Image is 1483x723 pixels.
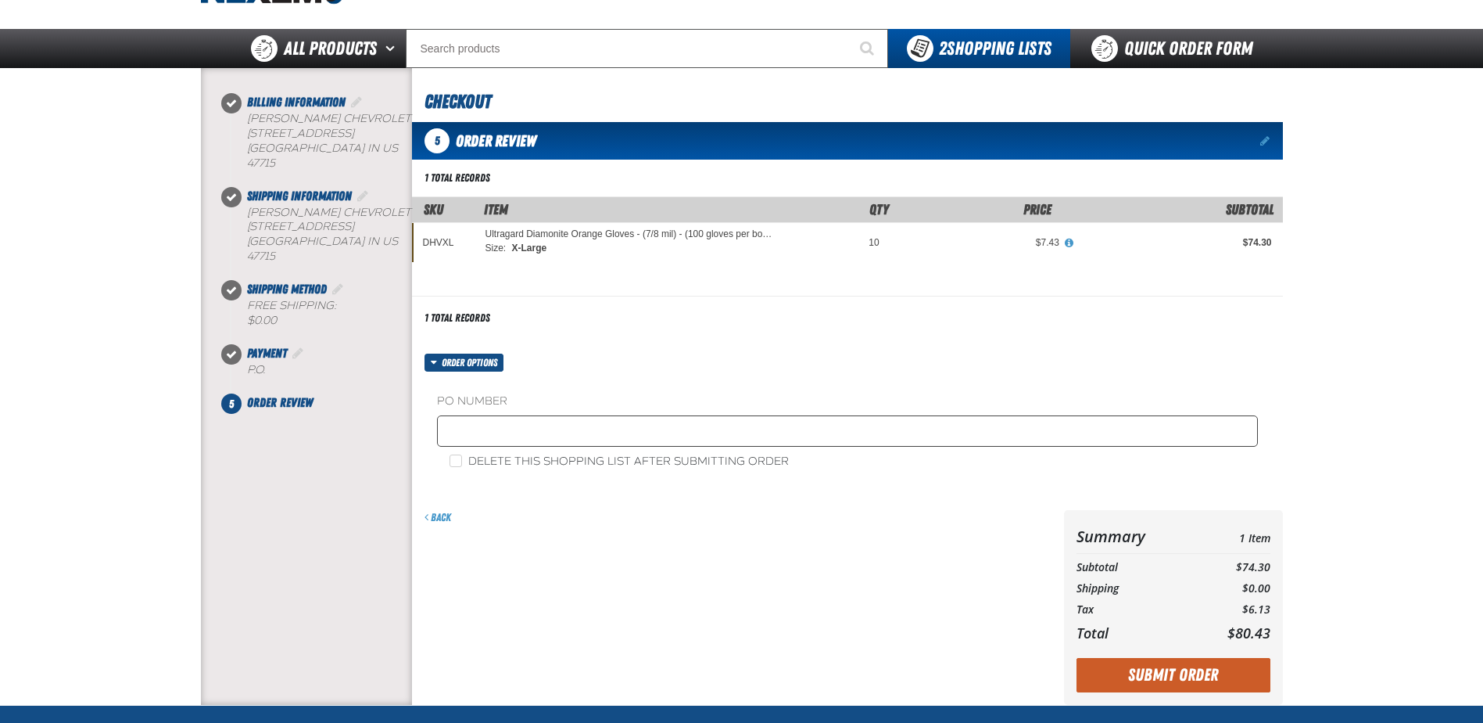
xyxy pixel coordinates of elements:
button: View All Prices for Ultragard Diamonite Orange Gloves - (7/8 mil) - (100 gloves per box MIN 10 bo... [1059,236,1080,250]
span: Shipping Method [247,282,327,297]
label: Delete this shopping list after submitting order [450,455,789,469]
span: 5 [424,128,450,153]
nav: Checkout steps. Current step is Order Review. Step 5 of 5 [220,93,412,412]
button: Start Searching [849,29,888,68]
span: [STREET_ADDRESS] [247,220,354,233]
strong: $0.00 [247,314,277,327]
span: Shipping Information [247,189,352,203]
span: Subtotal [1226,201,1273,218]
span: Qty [869,201,889,218]
span: All Products [284,34,377,63]
li: Payment. Step 4 of 5. Completed [231,344,412,394]
div: 1 total records [424,311,490,326]
span: Order Review [456,131,536,150]
a: Edit Billing Information [349,95,364,110]
li: Billing Information. Step 1 of 5. Completed [231,93,412,187]
input: Search [406,29,888,68]
span: 10 [869,237,879,248]
input: Delete this shopping list after submitting order [450,455,462,467]
span: IN [367,142,379,155]
li: Order Review. Step 5 of 5. Not Completed [231,394,412,412]
th: Subtotal [1076,557,1196,578]
li: Shipping Method. Step 3 of 5. Completed [231,280,412,344]
td: DHVXL [412,223,475,262]
a: Edit Shipping Information [355,189,371,203]
div: Free Shipping: [247,299,412,329]
th: Summary [1076,523,1196,550]
a: Back [424,511,451,523]
a: Quick Order Form [1070,29,1282,68]
td: 1 Item [1195,523,1270,550]
span: Price [1023,201,1051,218]
td: $6.13 [1195,599,1270,620]
span: [GEOGRAPHIC_DATA] [247,235,364,248]
a: SKU [424,201,443,218]
span: US [382,235,398,248]
span: Shopping Lists [939,38,1051,59]
span: [PERSON_NAME] Chevrolet [247,112,411,125]
div: P.O. [247,363,412,378]
a: Edit Payment [290,346,306,361]
span: [PERSON_NAME] Chevrolet [247,206,411,219]
bdo: 47715 [247,250,275,263]
th: Total [1076,620,1196,646]
span: US [382,142,398,155]
th: Tax [1076,599,1196,620]
span: [GEOGRAPHIC_DATA] [247,142,364,155]
li: Shipping Information. Step 2 of 5. Completed [231,187,412,281]
button: Open All Products pages [380,29,406,68]
td: $0.00 [1195,578,1270,599]
a: Ultragard Diamonite Orange Gloves - (7/8 mil) - (100 gloves per box MIN 10 box order) [485,229,776,240]
button: You have 2 Shopping Lists. Open to view details [888,29,1070,68]
div: 1 total records [424,171,490,185]
bdo: 47715 [247,156,275,170]
span: Item [484,201,508,218]
strong: 2 [939,38,947,59]
th: Shipping [1076,578,1196,599]
span: Size: [485,243,508,254]
span: Billing Information [247,95,346,110]
span: Checkout [424,91,491,113]
a: Edit Shipping Method [330,282,346,297]
span: Order Review [247,395,313,410]
div: $7.43 [901,236,1059,249]
span: Payment [247,346,287,361]
span: X-Large [510,243,547,254]
a: Edit items [1260,135,1272,146]
button: Order options [424,354,504,372]
span: $80.43 [1227,624,1270,642]
td: $74.30 [1195,557,1270,578]
span: [STREET_ADDRESS] [247,127,354,140]
label: PO Number [437,394,1258,409]
span: 5 [221,394,242,414]
div: $74.30 [1081,236,1272,249]
span: Order options [442,354,503,372]
button: Submit Order [1076,658,1270,692]
span: IN [367,235,379,248]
